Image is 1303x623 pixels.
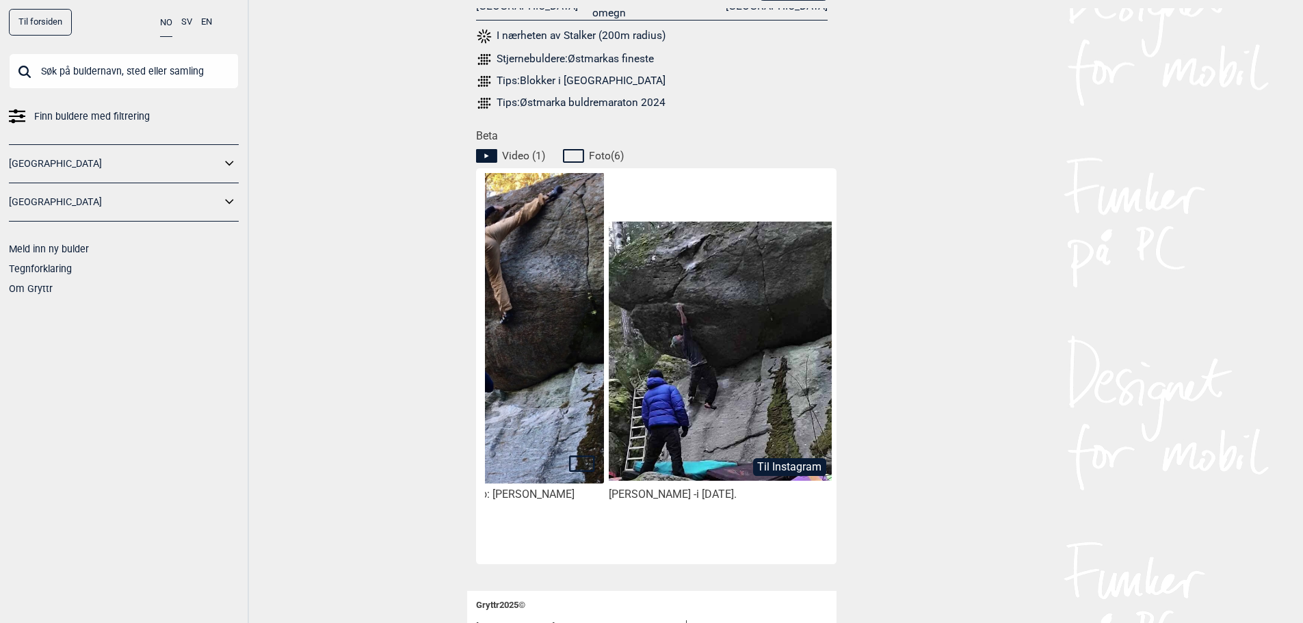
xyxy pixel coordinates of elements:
[497,96,666,109] div: Tips: Østmarka buldremaraton 2024
[9,243,89,254] a: Meld inn ny bulder
[160,9,172,37] button: NO
[9,154,221,174] a: [GEOGRAPHIC_DATA]
[696,488,737,501] span: i [DATE].
[9,107,239,127] a: Finn buldere med filtrering
[201,9,212,36] button: EN
[476,27,666,45] button: I nærheten av Stalker (200m radius)
[502,149,545,163] span: Video ( 1 )
[9,263,72,274] a: Tegnforklaring
[497,74,666,88] div: Tips: Blokker i [GEOGRAPHIC_DATA]
[589,149,624,163] span: Foto ( 6 )
[181,9,192,36] button: SV
[378,488,603,502] div: [PERSON_NAME] -
[9,283,53,294] a: Om Gryttr
[476,73,828,90] a: Tips:Blokker i [GEOGRAPHIC_DATA]
[9,53,239,89] input: Søk på buldernavn, sted eller samling
[476,95,828,111] a: Tips:Østmarka buldremaraton 2024
[9,192,221,212] a: [GEOGRAPHIC_DATA]
[476,591,828,620] div: Gryttr 2025 ©
[753,458,826,476] button: Til Instagram
[609,488,834,502] div: [PERSON_NAME] -
[9,9,72,36] a: Til forsiden
[476,51,828,68] a: Stjernebuldere:Østmarkas fineste
[609,222,834,481] img: Stalker
[378,172,603,538] img: Lukasz pa Stalker
[465,488,575,501] p: Foto: [PERSON_NAME]
[476,129,837,564] div: Beta
[497,52,654,66] div: Stjernebuldere: Østmarkas fineste
[34,107,150,127] span: Finn buldere med filtrering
